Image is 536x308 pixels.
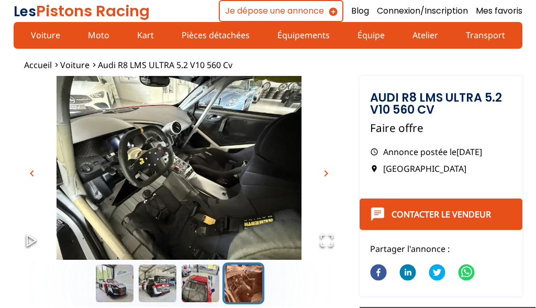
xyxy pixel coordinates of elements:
button: twitter [429,257,445,289]
button: Play or Pause Slideshow [14,223,49,260]
button: whatsapp [458,257,475,289]
a: Équipe [351,26,392,44]
div: Go to Slide 4 [14,76,344,260]
p: Faire offre [370,120,512,136]
a: Connexion/Inscription [377,5,468,17]
button: Go to Slide 4 [222,262,264,304]
a: Kart [130,26,161,44]
a: Équipements [271,26,337,44]
span: chevron_right [320,167,332,180]
a: Voiture [60,59,90,71]
button: Go to Slide 2 [137,262,178,304]
a: Moto [81,26,116,44]
a: Blog [351,5,369,17]
h1: Audi R8 LMS ULTRA 5.2 V10 560 cv [370,92,512,115]
a: Audi R8 LMS ULTRA 5.2 V10 560 cv [98,59,232,71]
button: chevron_left [24,166,40,181]
a: Contacter le vendeur [392,208,491,220]
a: LesPistons Racing [14,1,150,21]
img: image [14,76,344,260]
div: Thumbnail Navigation [14,262,344,304]
a: Transport [459,26,512,44]
button: Go to Slide 1 [94,262,136,304]
p: Annonce postée le [DATE] [370,146,512,158]
button: linkedin [399,257,416,289]
a: Pièces détachées [175,26,256,44]
button: Contacter le vendeur [360,199,522,230]
a: Accueil [24,59,52,71]
button: Open Fullscreen [309,223,344,260]
button: facebook [370,257,387,289]
a: Voiture [24,26,67,44]
button: Go to Slide 3 [180,262,221,304]
span: Les [14,2,36,21]
p: Partager l'annonce : [370,243,512,255]
a: Atelier [406,26,445,44]
button: chevron_right [318,166,334,181]
a: Mes favoris [476,5,522,17]
p: [GEOGRAPHIC_DATA] [370,163,512,174]
span: chevron_left [26,167,38,180]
